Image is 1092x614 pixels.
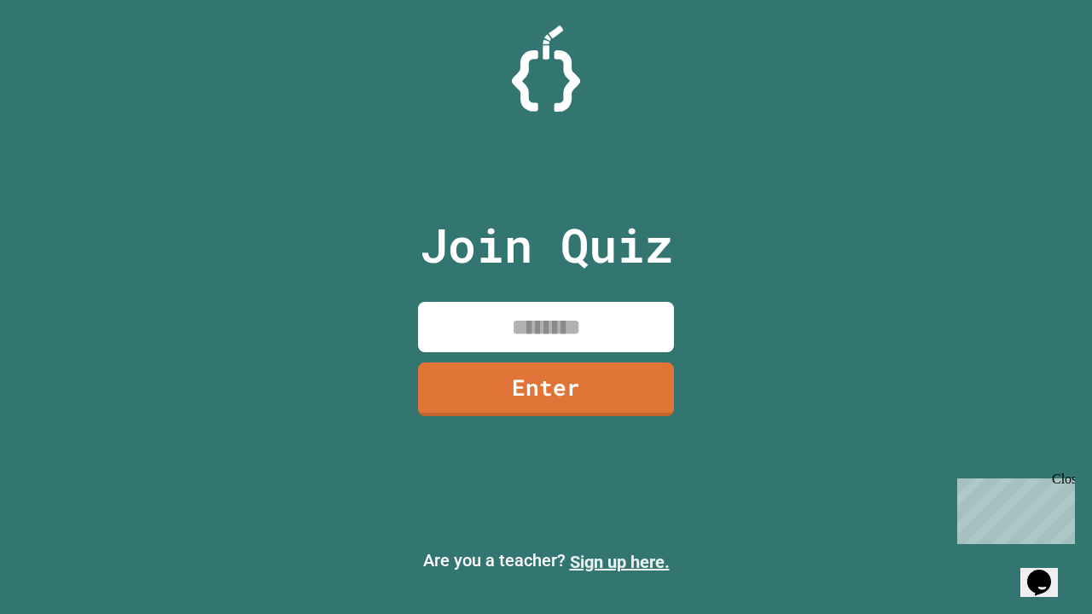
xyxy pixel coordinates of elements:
iframe: chat widget [950,472,1075,544]
a: Enter [418,362,674,416]
p: Join Quiz [420,210,673,281]
p: Are you a teacher? [14,547,1078,575]
div: Chat with us now!Close [7,7,118,108]
a: Sign up here. [570,552,670,572]
img: Logo.svg [512,26,580,112]
iframe: chat widget [1020,546,1075,597]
